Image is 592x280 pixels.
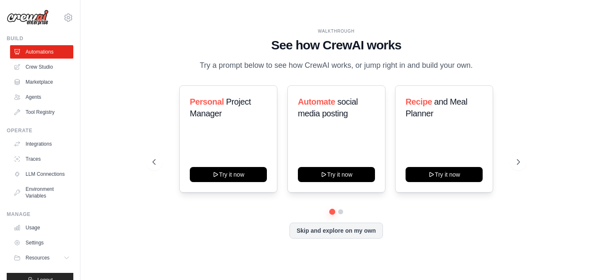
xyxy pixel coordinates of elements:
[196,59,477,72] p: Try a prompt below to see how CrewAI works, or jump right in and build your own.
[290,223,383,239] button: Skip and explore on my own
[406,167,483,182] button: Try it now
[298,97,358,118] span: social media posting
[10,167,73,181] a: LLM Connections
[10,90,73,104] a: Agents
[10,236,73,249] a: Settings
[10,137,73,151] a: Integrations
[153,28,520,34] div: WALKTHROUGH
[406,97,467,118] span: and Meal Planner
[10,251,73,265] button: Resources
[10,60,73,74] a: Crew Studio
[298,167,375,182] button: Try it now
[10,75,73,89] a: Marketplace
[10,182,73,203] a: Environment Variables
[190,97,224,106] span: Personal
[190,97,251,118] span: Project Manager
[26,254,49,261] span: Resources
[10,105,73,119] a: Tool Registry
[7,211,73,218] div: Manage
[298,97,335,106] span: Automate
[10,152,73,166] a: Traces
[10,45,73,59] a: Automations
[153,38,520,53] h1: See how CrewAI works
[7,35,73,42] div: Build
[190,167,267,182] button: Try it now
[7,10,49,26] img: Logo
[406,97,432,106] span: Recipe
[7,127,73,134] div: Operate
[10,221,73,234] a: Usage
